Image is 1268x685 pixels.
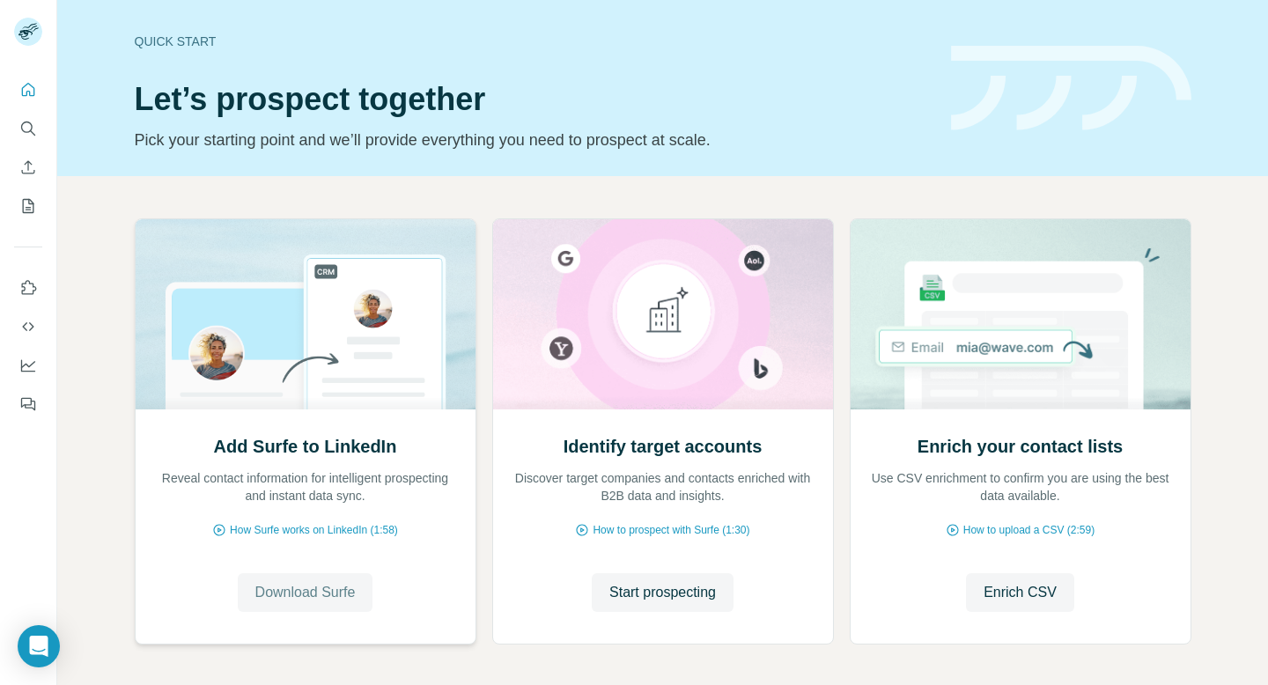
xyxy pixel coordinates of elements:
[18,625,60,667] div: Open Intercom Messenger
[135,219,476,409] img: Add Surfe to LinkedIn
[153,469,458,505] p: Reveal contact information for intelligent prospecting and instant data sync.
[868,469,1173,505] p: Use CSV enrichment to confirm you are using the best data available.
[255,582,356,603] span: Download Surfe
[14,151,42,183] button: Enrich CSV
[492,219,834,409] img: Identify target accounts
[14,350,42,381] button: Dashboard
[963,522,1095,538] span: How to upload a CSV (2:59)
[14,272,42,304] button: Use Surfe on LinkedIn
[135,82,930,117] h1: Let’s prospect together
[592,573,734,612] button: Start prospecting
[511,469,815,505] p: Discover target companies and contacts enriched with B2B data and insights.
[14,388,42,420] button: Feedback
[14,311,42,342] button: Use Surfe API
[609,582,716,603] span: Start prospecting
[230,522,398,538] span: How Surfe works on LinkedIn (1:58)
[14,190,42,222] button: My lists
[984,582,1057,603] span: Enrich CSV
[214,434,397,459] h2: Add Surfe to LinkedIn
[135,33,930,50] div: Quick start
[850,219,1191,409] img: Enrich your contact lists
[951,46,1191,131] img: banner
[14,113,42,144] button: Search
[238,573,373,612] button: Download Surfe
[918,434,1123,459] h2: Enrich your contact lists
[135,128,930,152] p: Pick your starting point and we’ll provide everything you need to prospect at scale.
[593,522,749,538] span: How to prospect with Surfe (1:30)
[14,74,42,106] button: Quick start
[966,573,1074,612] button: Enrich CSV
[564,434,763,459] h2: Identify target accounts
